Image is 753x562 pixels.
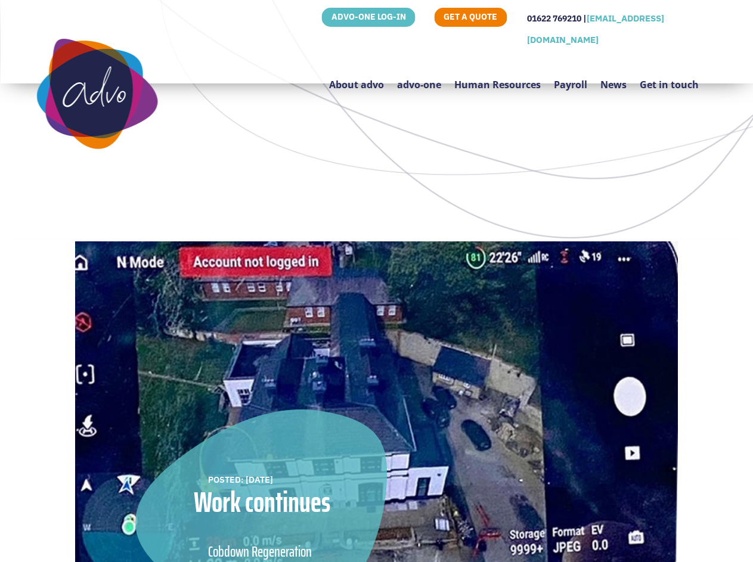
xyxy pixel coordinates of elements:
[208,473,359,486] div: POSTED: [DATE]
[322,8,416,27] a: ADVO-ONE LOG-IN
[640,51,699,107] a: Get in touch
[329,51,384,107] a: About advo
[434,8,507,27] a: GET A QUOTE
[527,13,587,24] span: 01622 769210 |
[397,51,441,107] a: advo-one
[554,51,587,107] a: Payroll
[454,51,541,107] a: Human Resources
[166,488,358,517] div: Work continues
[600,51,627,107] a: News
[527,13,664,45] a: [EMAIL_ADDRESS][DOMAIN_NAME]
